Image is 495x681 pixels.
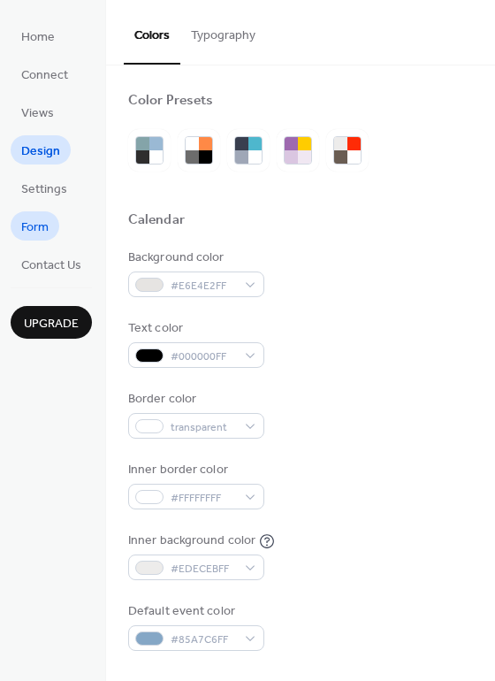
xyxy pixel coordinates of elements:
[21,218,49,237] span: Form
[171,631,236,649] span: #85A7C6FF
[171,560,236,578] span: #EDECEBFF
[128,211,185,230] div: Calendar
[128,92,213,111] div: Color Presets
[128,249,261,267] div: Background color
[11,211,59,241] a: Form
[128,390,261,409] div: Border color
[171,489,236,508] span: #FFFFFFFF
[21,104,54,123] span: Views
[11,135,71,165] a: Design
[21,180,67,199] span: Settings
[128,602,261,621] div: Default event color
[171,348,236,366] span: #000000FF
[21,142,60,161] span: Design
[24,315,79,333] span: Upgrade
[11,306,92,339] button: Upgrade
[21,66,68,85] span: Connect
[128,319,261,338] div: Text color
[11,173,78,203] a: Settings
[21,28,55,47] span: Home
[11,97,65,126] a: Views
[11,21,65,50] a: Home
[171,418,236,437] span: transparent
[11,59,79,88] a: Connect
[171,277,236,295] span: #E6E4E2FF
[128,532,255,550] div: Inner background color
[11,249,92,279] a: Contact Us
[21,256,81,275] span: Contact Us
[128,461,261,479] div: Inner border color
